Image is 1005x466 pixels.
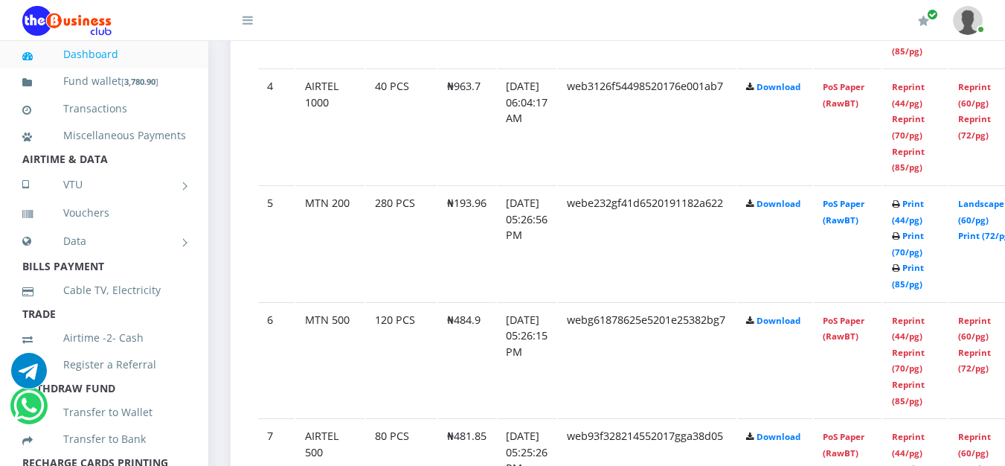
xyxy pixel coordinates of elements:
[497,68,556,184] td: [DATE] 06:04:17 AM
[892,262,924,290] a: Print (85/pg)
[918,15,929,27] i: Renew/Upgrade Subscription
[22,196,186,230] a: Vouchers
[497,302,556,418] td: [DATE] 05:26:15 PM
[13,399,44,424] a: Chat for support
[892,198,924,226] a: Print (44/pg)
[296,302,365,418] td: MTN 500
[438,302,495,418] td: ₦484.9
[823,198,864,226] a: PoS Paper (RawBT)
[366,68,437,184] td: 40 PCS
[296,185,365,301] td: MTN 200
[953,6,983,35] img: User
[823,315,864,342] a: PoS Paper (RawBT)
[124,76,155,87] b: 3,780.90
[958,81,991,109] a: Reprint (60/pg)
[258,68,295,184] td: 4
[823,81,864,109] a: PoS Paper (RawBT)
[258,185,295,301] td: 5
[22,166,186,203] a: VTU
[22,422,186,456] a: Transfer to Bank
[438,68,495,184] td: ₦963.7
[958,113,991,141] a: Reprint (72/pg)
[892,113,925,141] a: Reprint (70/pg)
[22,273,186,307] a: Cable TV, Electricity
[958,198,1004,226] a: Landscape (60/pg)
[958,431,991,459] a: Reprint (60/pg)
[757,315,800,326] a: Download
[558,302,736,418] td: webg61878625e5201e25382bg7
[22,223,186,260] a: Data
[927,9,938,20] span: Renew/Upgrade Subscription
[892,315,925,342] a: Reprint (44/pg)
[22,64,186,99] a: Fund wallet[3,780.90]
[366,302,437,418] td: 120 PCS
[892,29,925,57] a: Reprint (85/pg)
[258,302,295,418] td: 6
[22,92,186,126] a: Transactions
[892,379,925,406] a: Reprint (85/pg)
[558,68,736,184] td: web3126f54498520176e001ab7
[892,146,925,173] a: Reprint (85/pg)
[22,348,186,382] a: Register a Referral
[892,431,925,459] a: Reprint (44/pg)
[22,118,186,153] a: Miscellaneous Payments
[823,431,864,459] a: PoS Paper (RawBT)
[892,81,925,109] a: Reprint (44/pg)
[22,395,186,430] a: Transfer to Wallet
[757,198,800,209] a: Download
[497,185,556,301] td: [DATE] 05:26:56 PM
[558,185,736,301] td: webe232gf41d6520191182a622
[757,431,800,442] a: Download
[958,347,991,374] a: Reprint (72/pg)
[11,364,47,389] a: Chat for support
[892,230,924,258] a: Print (70/pg)
[22,37,186,71] a: Dashboard
[296,68,365,184] td: AIRTEL 1000
[22,321,186,355] a: Airtime -2- Cash
[892,347,925,374] a: Reprint (70/pg)
[22,6,112,36] img: Logo
[121,76,158,87] small: [ ]
[958,315,991,342] a: Reprint (60/pg)
[438,185,495,301] td: ₦193.96
[366,185,437,301] td: 280 PCS
[757,81,800,92] a: Download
